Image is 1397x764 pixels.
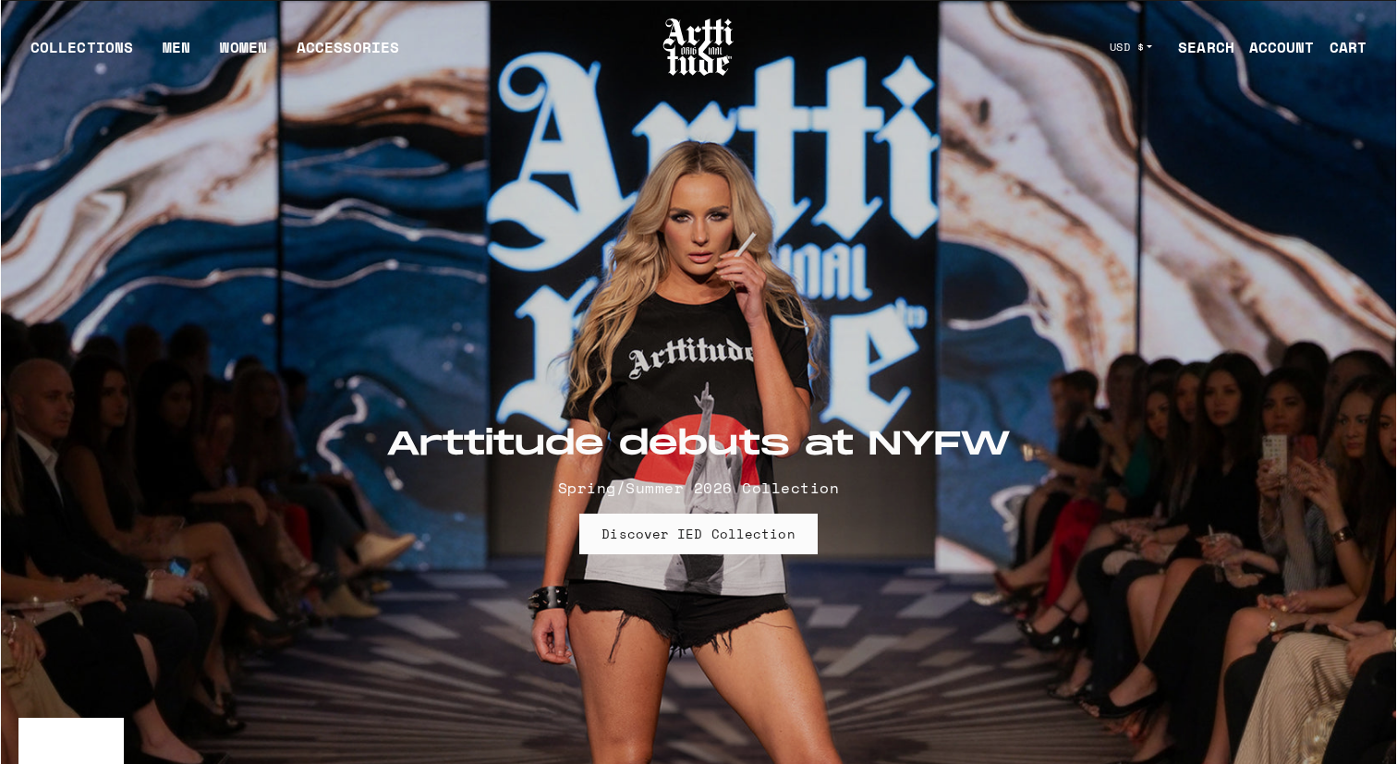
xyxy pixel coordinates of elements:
a: Open cart [1315,29,1367,66]
button: USD $ [1099,27,1164,67]
a: SEARCH [1163,29,1234,66]
div: CART [1330,36,1367,58]
span: USD $ [1110,40,1145,55]
div: ACCESSORIES [297,36,399,73]
a: Discover IED Collection [579,514,817,554]
ul: Main navigation [16,36,414,73]
a: ACCOUNT [1234,29,1315,66]
div: COLLECTIONS [30,36,133,73]
img: Arttitude [662,16,735,79]
h2: Arttitude debuts at NYFW [386,425,1011,466]
a: MEN [163,36,190,73]
a: WOMEN [220,36,267,73]
p: Spring/Summer 2026 Collection [386,477,1011,499]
